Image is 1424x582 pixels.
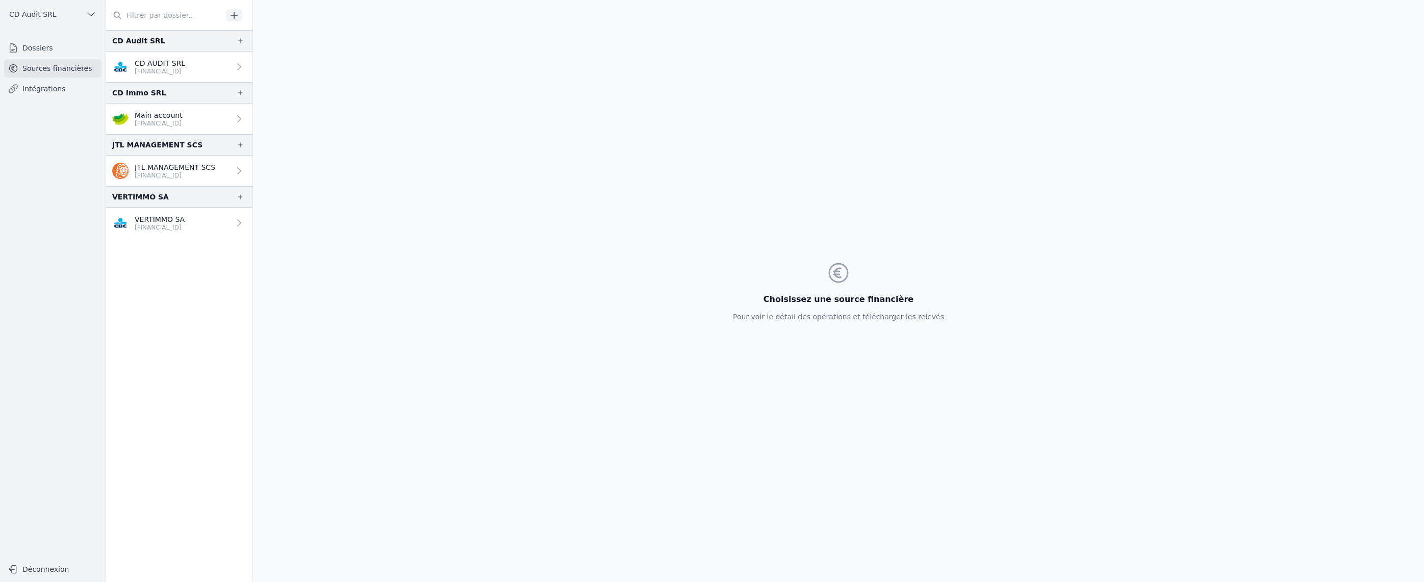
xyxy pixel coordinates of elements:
[135,110,183,120] p: Main account
[106,208,252,238] a: VERTIMMO SA [FINANCIAL_ID]
[112,215,129,231] img: CBC_CREGBEBB.png
[4,80,101,98] a: Intégrations
[9,9,57,19] span: CD Audit SRL
[135,214,185,224] p: VERTIMMO SA
[112,191,169,203] div: VERTIMMO SA
[4,6,101,22] button: CD Audit SRL
[112,163,129,179] img: ing.png
[135,67,185,75] p: [FINANCIAL_ID]
[112,139,202,151] div: JTL MANAGEMENT SCS
[733,293,944,306] h3: Choisissez une source financière
[112,35,165,47] div: CD Audit SRL
[112,111,129,127] img: crelan.png
[112,59,129,75] img: CBC_CREGBEBB.png
[106,104,252,134] a: Main account [FINANCIAL_ID]
[106,52,252,82] a: CD AUDIT SRL [FINANCIAL_ID]
[4,39,101,57] a: Dossiers
[106,156,252,186] a: JTL MANAGEMENT SCS [FINANCIAL_ID]
[135,171,215,180] p: [FINANCIAL_ID]
[135,162,215,172] p: JTL MANAGEMENT SCS
[106,6,222,24] input: Filtrer par dossier...
[4,59,101,78] a: Sources financières
[4,561,101,577] button: Déconnexion
[112,87,166,99] div: CD Immo SRL
[733,312,944,322] p: Pour voir le détail des opérations et télécharger les relevés
[135,223,185,232] p: [FINANCIAL_ID]
[135,119,183,128] p: [FINANCIAL_ID]
[135,58,185,68] p: CD AUDIT SRL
